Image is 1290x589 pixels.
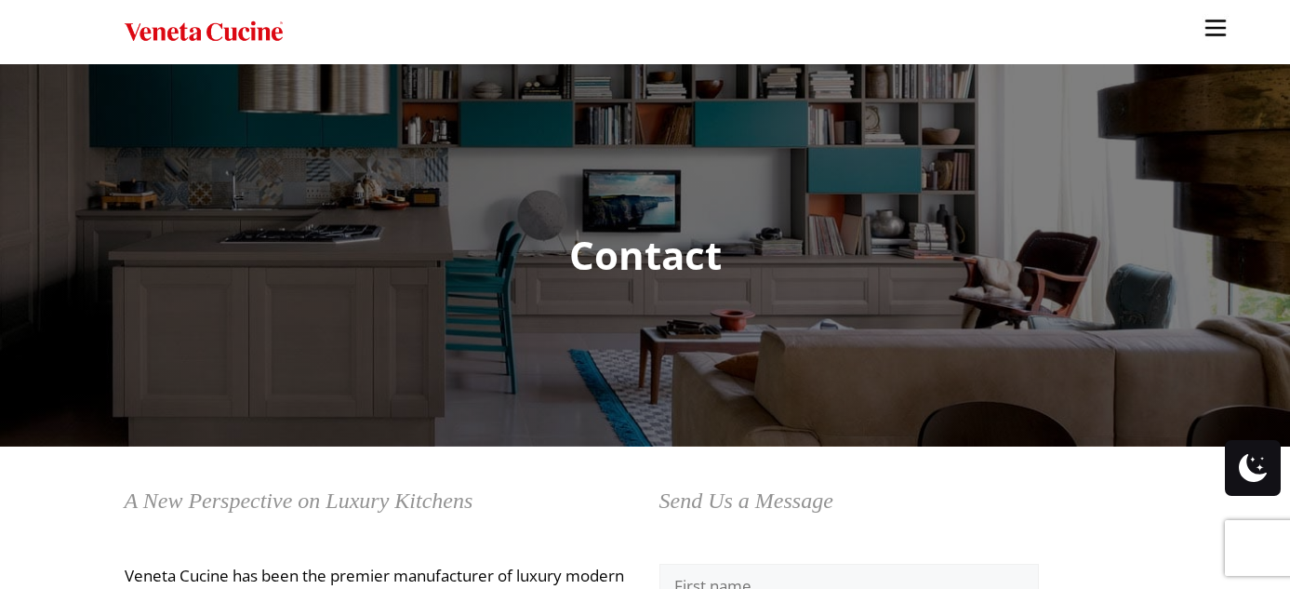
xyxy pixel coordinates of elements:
span: A New Perspective on Luxury Kitchens [125,489,473,513]
img: burger-menu-svgrepo-com-30x30.jpg [1202,14,1230,42]
span: Send Us a Message [659,489,833,513]
img: Veneta Cucine USA [125,19,283,46]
